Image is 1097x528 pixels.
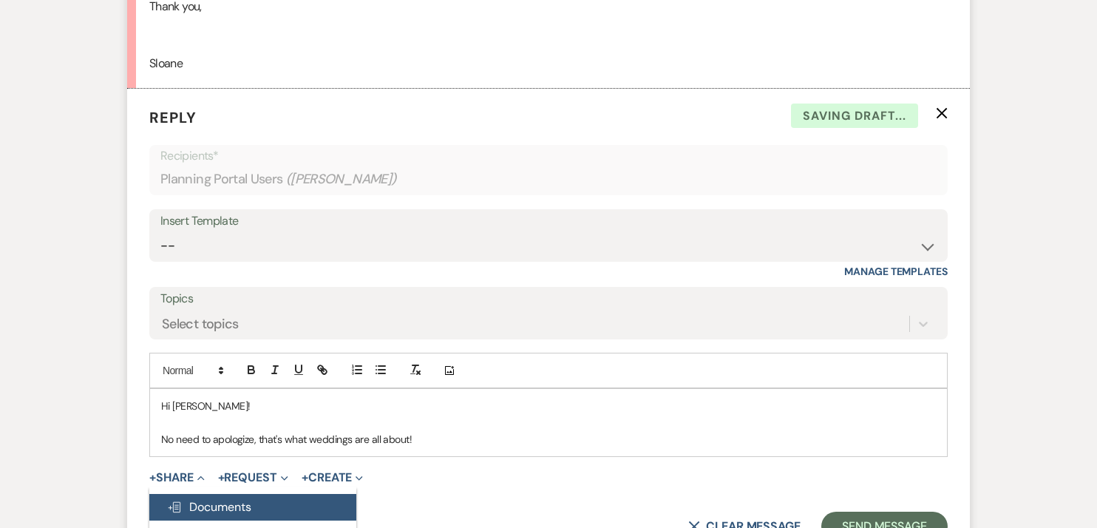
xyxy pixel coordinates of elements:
button: Share [149,472,205,484]
span: + [149,472,156,484]
p: Recipients* [160,146,937,166]
div: Planning Portal Users [160,165,937,194]
span: + [302,472,308,484]
span: Saving draft... [791,104,918,129]
a: Manage Templates [844,265,948,278]
span: Documents [167,499,251,515]
p: Hi [PERSON_NAME]! [161,398,936,414]
span: + [218,472,225,484]
div: Insert Template [160,211,937,232]
span: ( [PERSON_NAME] ) [286,169,397,189]
label: Topics [160,288,937,310]
span: Reply [149,108,197,127]
button: Request [218,472,288,484]
button: Documents [149,494,356,521]
p: No need to apologize, that's what weddings are all about! [161,431,936,447]
div: Select topics [162,314,239,334]
button: Create [302,472,363,484]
